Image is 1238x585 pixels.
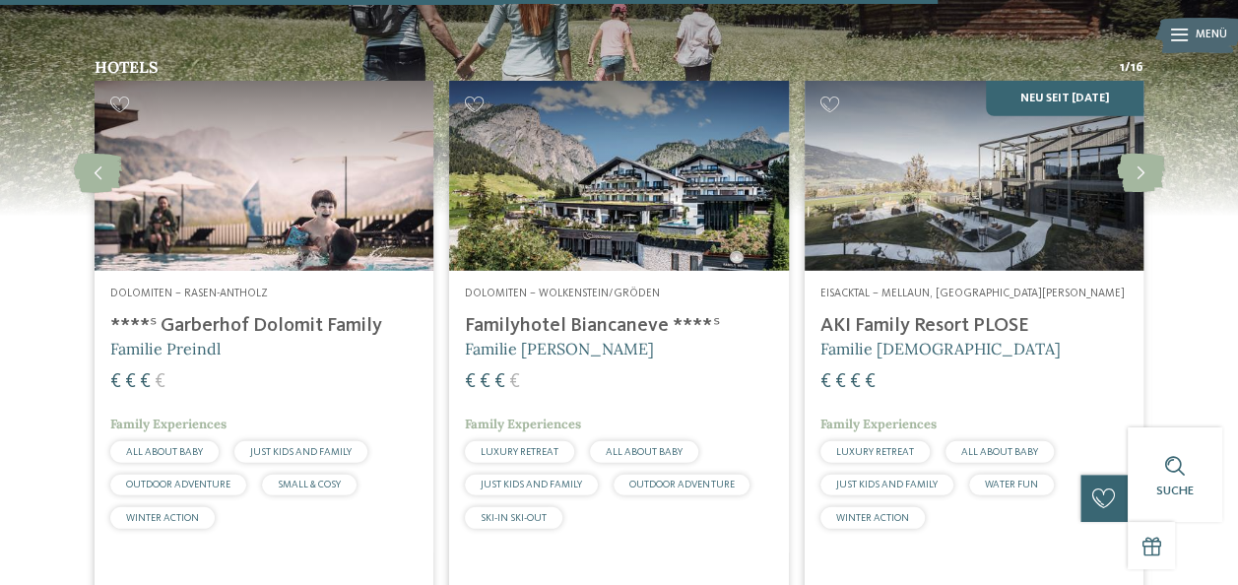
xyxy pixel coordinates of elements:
span: € [494,372,505,392]
span: Hotels [95,57,159,77]
span: € [125,372,136,392]
span: Familie [PERSON_NAME] [465,339,654,358]
span: € [835,372,846,392]
span: ALL ABOUT BABY [606,447,683,457]
span: Family Experiences [820,416,937,432]
span: SMALL & COSY [278,480,341,489]
span: JUST KIDS AND FAMILY [250,447,352,457]
span: € [865,372,876,392]
span: Dolomiten – Wolkenstein/Gröden [465,288,660,299]
h4: AKI Family Resort PLOSE [820,314,1128,338]
img: Babyhotel in Südtirol für einen ganz entspannten Urlaub [95,81,433,272]
span: 1 [1120,59,1125,77]
span: LUXURY RETREAT [481,447,558,457]
span: € [140,372,151,392]
span: € [820,372,831,392]
span: SKI-IN SKI-OUT [481,513,547,523]
span: € [110,372,121,392]
span: OUTDOOR ADVENTURE [126,480,230,489]
span: Family Experiences [465,416,581,432]
span: ALL ABOUT BABY [126,447,203,457]
span: € [850,372,861,392]
span: WINTER ACTION [126,513,199,523]
span: € [155,372,165,392]
span: 16 [1131,59,1143,77]
span: Family Experiences [110,416,227,432]
span: Eisacktal – Mellaun, [GEOGRAPHIC_DATA][PERSON_NAME] [820,288,1125,299]
img: Babyhotel in Südtirol für einen ganz entspannten Urlaub [449,81,788,272]
span: / [1125,59,1131,77]
span: LUXURY RETREAT [836,447,914,457]
span: Familie [DEMOGRAPHIC_DATA] [820,339,1061,358]
h4: Familyhotel Biancaneve ****ˢ [465,314,772,338]
span: € [509,372,520,392]
span: WATER FUN [985,480,1038,489]
span: OUTDOOR ADVENTURE [629,480,734,489]
span: JUST KIDS AND FAMILY [481,480,582,489]
span: Familie Preindl [110,339,221,358]
span: ALL ABOUT BABY [961,447,1038,457]
span: € [480,372,490,392]
span: JUST KIDS AND FAMILY [836,480,938,489]
span: Suche [1156,485,1194,497]
span: € [465,372,476,392]
h4: ****ˢ Garberhof Dolomit Family [110,314,418,338]
span: WINTER ACTION [836,513,909,523]
span: Dolomiten – Rasen-Antholz [110,288,268,299]
img: Babyhotel in Südtirol für einen ganz entspannten Urlaub [805,81,1143,272]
